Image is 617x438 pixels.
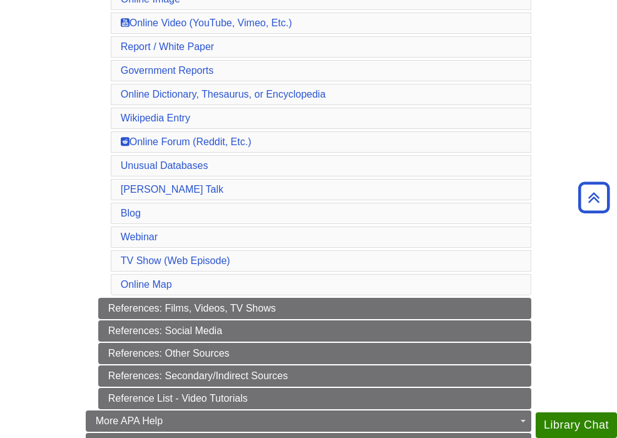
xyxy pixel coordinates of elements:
a: Blog [121,208,141,218]
a: [PERSON_NAME] Talk [121,184,223,195]
a: Online Video (YouTube, Vimeo, Etc.) [121,18,292,28]
a: Webinar [121,232,158,242]
a: Unusual Databases [121,160,208,171]
a: Online Dictionary, Thesaurus, or Encyclopedia [121,89,326,99]
a: Online Forum (Reddit, Etc.) [121,136,252,147]
a: Government Reports [121,65,214,76]
a: More APA Help [86,410,532,432]
a: References: Secondary/Indirect Sources [98,365,532,387]
a: Online Map [121,279,172,290]
a: Wikipedia Entry [121,113,190,123]
a: References: Other Sources [98,343,532,364]
a: References: Films, Videos, TV Shows [98,298,532,319]
span: More APA Help [96,415,163,426]
a: References: Social Media [98,320,532,342]
a: Report / White Paper [121,41,214,52]
a: Back to Top [574,189,614,206]
a: TV Show (Web Episode) [121,255,230,266]
button: Library Chat [536,412,617,438]
a: Reference List - Video Tutorials [98,388,532,409]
